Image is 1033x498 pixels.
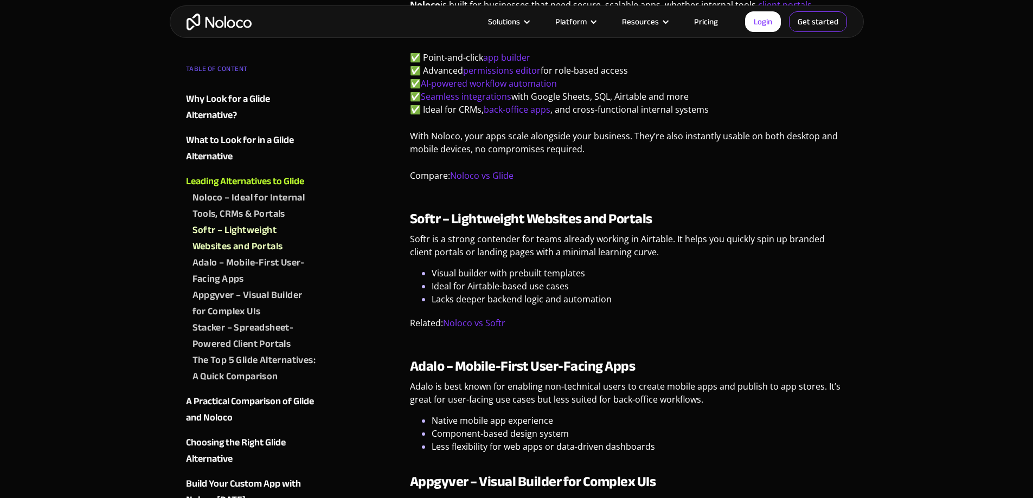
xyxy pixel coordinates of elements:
[410,130,848,164] p: With Noloco, your apps scale alongside your business. They’re also instantly usable on both deskt...
[681,15,732,29] a: Pricing
[450,170,514,182] a: Noloco vs Glide
[193,287,317,320] a: Appgyver – Visual Builder for Complex UIs
[555,15,587,29] div: Platform
[410,51,848,124] p: ✅ Point-and-click ✅ Advanced for role-based access ✅ ✅ with Google Sheets, SQL, Airtable and more...
[187,14,252,30] a: home
[410,468,656,495] strong: Appgyver – Visual Builder for Complex UIs
[193,190,317,222] a: Noloco – Ideal for Internal Tools, CRMs & Portals
[186,91,317,124] a: Why Look for a Glide Alternative?
[483,51,530,63] a: app builder
[410,205,652,232] strong: Softr – Lightweight Websites and Portals
[186,61,317,82] div: TABLE OF CONTENT
[193,255,317,287] a: Adalo – Mobile-First User-Facing Apps
[193,222,317,255] a: Softr – Lightweight Websites and Portals
[186,173,317,190] a: Leading Alternatives to Glide
[421,77,557,89] a: AI-powered workflow automation
[410,380,848,414] p: Adalo is best known for enabling non-technical users to create mobile apps and publish to app sto...
[488,15,520,29] div: Solutions
[474,15,542,29] div: Solutions
[745,11,781,32] a: Login
[463,64,541,76] a: permissions editor
[432,267,848,280] li: Visual builder with prebuilt templates
[193,320,317,352] a: Stacker – Spreadsheet-Powered Client Portals
[186,435,317,467] a: Choosing the Right Glide Alternative
[622,15,659,29] div: Resources
[421,90,511,102] a: Seamless integrations
[432,427,848,440] li: Component-based design system
[443,317,505,329] a: Noloco vs Softr
[410,353,636,379] strong: Adalo – Mobile-First User-Facing Apps
[186,173,304,190] div: Leading Alternatives to Glide
[789,11,847,32] a: Get started
[410,232,848,267] p: Softr is a strong contender for teams already working in Airtable. It helps you quickly spin up b...
[186,393,317,426] a: A Practical Comparison of Glide and Noloco
[484,104,550,115] a: back-office apps
[542,15,608,29] div: Platform
[432,440,848,453] li: Less flexibility for web apps or data-driven dashboards
[432,414,848,427] li: Native mobile app experience
[193,352,317,385] a: The Top 5 Glide Alternatives: A Quick Comparison
[410,169,848,190] p: Compare:
[432,293,848,306] li: Lacks deeper backend logic and automation
[410,316,848,338] p: Related:
[608,15,681,29] div: Resources
[186,132,317,165] a: What to Look for in a Glide Alternative
[432,280,848,293] li: Ideal for Airtable-based use cases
